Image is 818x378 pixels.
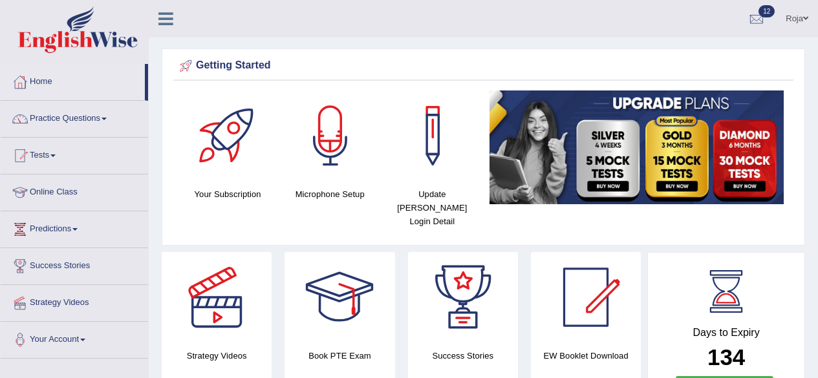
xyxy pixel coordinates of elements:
a: Strategy Videos [1,285,148,317]
a: Predictions [1,211,148,244]
a: Practice Questions [1,101,148,133]
a: Your Account [1,322,148,354]
a: Home [1,64,145,96]
span: 12 [759,5,775,17]
h4: Days to Expiry [662,327,790,339]
div: Getting Started [177,56,790,76]
a: Tests [1,138,148,170]
h4: Microphone Setup [285,187,374,201]
h4: EW Booklet Download [531,349,641,362]
a: Success Stories [1,248,148,280]
a: Online Class [1,174,148,207]
h4: Strategy Videos [162,349,272,362]
img: small5.jpg [490,90,784,204]
h4: Book PTE Exam [285,349,394,362]
b: 134 [707,344,745,370]
h4: Success Stories [408,349,518,362]
h4: Your Subscription [183,187,272,201]
h4: Update [PERSON_NAME] Login Detail [387,187,477,228]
